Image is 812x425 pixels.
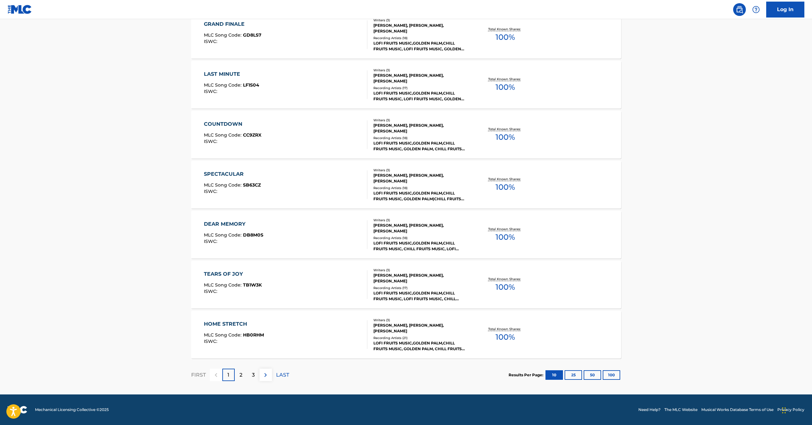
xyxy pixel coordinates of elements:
[243,132,261,138] span: CC9ZRX
[204,332,243,338] span: MLC Song Code :
[488,27,522,32] p: Total Known Shares:
[782,401,786,420] div: Drag
[204,220,263,228] div: DEAR MEMORY
[204,120,261,128] div: COUNTDOWN
[736,6,743,13] img: search
[373,223,469,234] div: [PERSON_NAME], [PERSON_NAME], [PERSON_NAME]
[243,182,261,188] span: SB63CZ
[373,340,469,352] div: LOFI FRUITS MUSIC,GOLDEN PALM,CHILL FRUITS MUSIC, GOLDEN PALM, CHILL FRUITS MUSIC, LOFI FRUITS MU...
[204,270,262,278] div: TEARS OF JOY
[496,181,515,193] span: 100 %
[204,320,264,328] div: HOME STRETCH
[638,407,661,413] a: Need Help?
[191,61,621,109] a: LAST MINUTEMLC Song Code:LF1S04ISWC:Writers (3)[PERSON_NAME], [PERSON_NAME], [PERSON_NAME]Recordi...
[35,407,109,413] span: Mechanical Licensing Collective © 2025
[373,186,469,190] div: Recording Artists ( 18 )
[252,371,255,379] p: 3
[545,370,563,380] button: 10
[191,311,621,358] a: HOME STRETCHMLC Song Code:HB0RHMISWC:Writers (3)[PERSON_NAME], [PERSON_NAME], [PERSON_NAME]Record...
[204,232,243,238] span: MLC Song Code :
[227,371,229,379] p: 1
[191,11,621,59] a: GRAND FINALEMLC Song Code:GD8LS7ISWC:Writers (3)[PERSON_NAME], [PERSON_NAME], [PERSON_NAME]Record...
[496,281,515,293] span: 100 %
[204,32,243,38] span: MLC Song Code :
[204,70,259,78] div: LAST MINUTE
[373,322,469,334] div: [PERSON_NAME], [PERSON_NAME], [PERSON_NAME]
[191,111,621,159] a: COUNTDOWNMLC Song Code:CC9ZRXISWC:Writers (3)[PERSON_NAME], [PERSON_NAME], [PERSON_NAME]Recording...
[373,140,469,152] div: LOFI FRUITS MUSIC,GOLDEN PALM,CHILL FRUITS MUSIC, GOLDEN PALM, CHILL FRUITS MUSIC, LOFI FRUITS MU...
[204,338,219,344] span: ISWC :
[243,282,262,288] span: TB1W3K
[373,123,469,134] div: [PERSON_NAME], [PERSON_NAME], [PERSON_NAME]
[373,18,469,23] div: Writers ( 3 )
[373,90,469,102] div: LOFI FRUITS MUSIC,GOLDEN PALM,CHILL FRUITS MUSIC, LOFI FRUITS MUSIC, GOLDEN PALM, CHILL FRUITS MU...
[204,288,219,294] span: ISWC :
[766,2,804,18] a: Log In
[204,170,261,178] div: SPECTACULAR
[243,232,263,238] span: DB8M0S
[565,370,582,380] button: 25
[243,32,261,38] span: GD8LS7
[373,318,469,322] div: Writers ( 3 )
[239,371,242,379] p: 2
[509,372,545,378] p: Results Per Page:
[204,238,219,244] span: ISWC :
[204,39,219,44] span: ISWC :
[488,177,522,181] p: Total Known Shares:
[373,23,469,34] div: [PERSON_NAME], [PERSON_NAME], [PERSON_NAME]
[373,118,469,123] div: Writers ( 3 )
[701,407,774,413] a: Musical Works Database Terms of Use
[373,136,469,140] div: Recording Artists ( 18 )
[496,81,515,93] span: 100 %
[496,231,515,243] span: 100 %
[204,20,261,28] div: GRAND FINALE
[276,371,289,379] p: LAST
[8,406,27,414] img: logo
[488,77,522,81] p: Total Known Shares:
[204,182,243,188] span: MLC Song Code :
[373,290,469,302] div: LOFI FRUITS MUSIC,GOLDEN PALM,CHILL FRUITS MUSIC, LOFI FRUITS MUSIC, CHILL FRUITS MUSIC, GOLDEN P...
[243,82,259,88] span: LF1S04
[204,138,219,144] span: ISWC :
[603,370,620,380] button: 100
[373,40,469,52] div: LOFI FRUITS MUSIC,GOLDEN PALM,CHILL FRUITS MUSIC, LOFI FRUITS MUSIC, GOLDEN PALM, CHILL FRUITS MU...
[191,261,621,308] a: TEARS OF JOYMLC Song Code:TB1W3KISWC:Writers (3)[PERSON_NAME], [PERSON_NAME], [PERSON_NAME]Record...
[664,407,697,413] a: The MLC Website
[373,73,469,84] div: [PERSON_NAME], [PERSON_NAME], [PERSON_NAME]
[373,190,469,202] div: LOFI FRUITS MUSIC,GOLDEN PALM,CHILL FRUITS MUSIC, GOLDEN PALM|CHILL FRUITS MUSIC|LOFI FRUITS MUSI...
[243,332,264,338] span: HB0RHM
[488,327,522,331] p: Total Known Shares:
[373,236,469,240] div: Recording Artists ( 18 )
[373,36,469,40] div: Recording Artists ( 18 )
[191,211,621,259] a: DEAR MEMORYMLC Song Code:DB8M0SISWC:Writers (3)[PERSON_NAME], [PERSON_NAME], [PERSON_NAME]Recordi...
[488,277,522,281] p: Total Known Shares:
[373,86,469,90] div: Recording Artists ( 17 )
[204,82,243,88] span: MLC Song Code :
[584,370,601,380] button: 50
[373,68,469,73] div: Writers ( 3 )
[191,371,206,379] p: FIRST
[780,394,812,425] iframe: Chat Widget
[733,3,746,16] a: Public Search
[373,173,469,184] div: [PERSON_NAME], [PERSON_NAME], [PERSON_NAME]
[373,273,469,284] div: [PERSON_NAME], [PERSON_NAME], [PERSON_NAME]
[752,6,760,13] img: help
[496,32,515,43] span: 100 %
[496,331,515,343] span: 100 %
[204,89,219,94] span: ISWC :
[373,268,469,273] div: Writers ( 3 )
[488,127,522,131] p: Total Known Shares:
[204,188,219,194] span: ISWC :
[191,161,621,209] a: SPECTACULARMLC Song Code:SB63CZISWC:Writers (3)[PERSON_NAME], [PERSON_NAME], [PERSON_NAME]Recordi...
[373,240,469,252] div: LOFI FRUITS MUSIC,GOLDEN PALM,CHILL FRUITS MUSIC, CHILL FRUITS MUSIC, LOFI FRUITS MUSIC, GOLDEN P...
[488,227,522,231] p: Total Known Shares:
[750,3,762,16] div: Help
[8,5,32,14] img: MLC Logo
[373,336,469,340] div: Recording Artists ( 21 )
[373,286,469,290] div: Recording Artists ( 17 )
[204,132,243,138] span: MLC Song Code :
[777,407,804,413] a: Privacy Policy
[262,371,269,379] img: right
[496,131,515,143] span: 100 %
